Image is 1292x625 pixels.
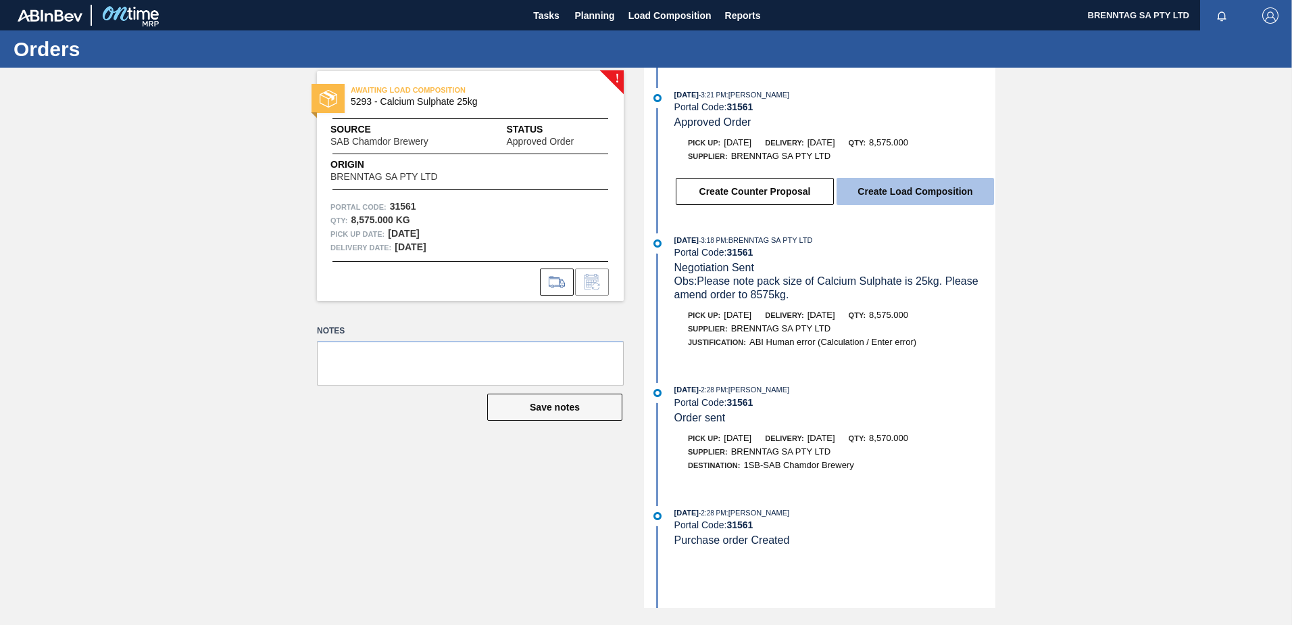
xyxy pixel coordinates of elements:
[688,311,720,319] span: Pick up:
[18,9,82,22] img: TNhmsLtSVTkK8tSr43FrP2fwEKptu5GPRR3wAAAABJRU5ErkJggg==
[726,247,753,258] strong: 31561
[724,310,751,320] span: [DATE]
[688,152,728,160] span: Supplier:
[674,275,981,300] span: Obs: Please note pack size of Calcium Sulphate is 25kg. Please amend order to 8575kg.
[395,241,426,252] strong: [DATE]
[726,509,790,517] span: : [PERSON_NAME]
[506,122,610,137] span: Status
[725,7,761,24] span: Reports
[731,323,830,333] span: BRENNTAG SA PTY LTD
[674,247,995,258] div: Portal Code:
[765,311,803,319] span: Delivery:
[1262,7,1278,24] img: Logout
[869,310,908,320] span: 8,575.000
[674,101,995,112] div: Portal Code:
[726,386,790,394] span: : [PERSON_NAME]
[699,237,726,244] span: - 3:18 PM
[869,137,908,147] span: 8,575.000
[726,236,813,244] span: : BRENNTAG SA PTY LTD
[849,139,866,147] span: Qty:
[330,214,347,227] span: Qty :
[724,433,751,443] span: [DATE]
[351,83,540,97] span: AWAITING LOAD COMPOSITION
[674,116,751,128] span: Approved Order
[807,433,835,443] span: [DATE]
[849,434,866,442] span: Qty:
[320,90,337,108] img: status
[14,41,253,57] h1: Orders
[575,269,609,296] div: Inform order change
[351,97,596,107] span: 5293 - Calcium Sulphate 25kg
[726,397,753,408] strong: 31561
[653,512,662,520] img: atual
[688,434,720,442] span: Pick up:
[688,139,720,147] span: Pick up:
[674,236,699,244] span: [DATE]
[743,460,853,470] span: 1SB-SAB Chamdor Brewery
[731,446,830,457] span: BRENNTAG SA PTY LTD
[674,534,790,546] span: Purchase order Created
[765,434,803,442] span: Delivery:
[330,241,391,254] span: Delivery Date:
[674,519,995,530] div: Portal Code:
[726,101,753,112] strong: 31561
[674,386,699,394] span: [DATE]
[532,7,562,24] span: Tasks
[849,311,866,319] span: Qty:
[330,172,438,182] span: BRENNTAG SA PTY LTD
[674,262,754,273] span: Negotiation Sent
[699,91,726,99] span: - 3:21 PM
[390,201,416,212] strong: 31561
[699,509,726,517] span: - 2:28 PM
[731,151,830,161] span: BRENNTAG SA PTY LTD
[674,412,726,423] span: Order sent
[674,397,995,408] div: Portal Code:
[807,310,835,320] span: [DATE]
[688,461,740,469] span: Destination:
[807,137,835,147] span: [DATE]
[317,321,624,341] label: Notes
[726,519,753,530] strong: 31561
[837,178,994,205] button: Create Load Composition
[487,394,622,421] button: Save notes
[699,386,726,394] span: - 2:28 PM
[1200,6,1243,25] button: Notifications
[330,137,428,147] span: SAB Chamdor Brewery
[765,139,803,147] span: Delivery:
[653,94,662,102] img: atual
[749,337,916,347] span: ABI Human error (Calculation / Enter error)
[351,214,409,225] strong: 8,575.000 KG
[330,122,469,137] span: Source
[628,7,712,24] span: Load Composition
[388,228,419,239] strong: [DATE]
[688,338,746,346] span: Justification:
[688,448,728,456] span: Supplier:
[674,91,699,99] span: [DATE]
[653,389,662,397] img: atual
[540,269,574,296] div: Go to Load Composition
[330,200,387,214] span: Portal Code:
[575,7,615,24] span: Planning
[674,509,699,517] span: [DATE]
[688,325,728,333] span: Supplier:
[653,239,662,248] img: atual
[676,178,834,205] button: Create Counter Proposal
[330,158,471,172] span: Origin
[724,137,751,147] span: [DATE]
[330,227,384,241] span: Pick up Date:
[726,91,790,99] span: : [PERSON_NAME]
[869,433,908,443] span: 8,570.000
[506,137,574,147] span: Approved Order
